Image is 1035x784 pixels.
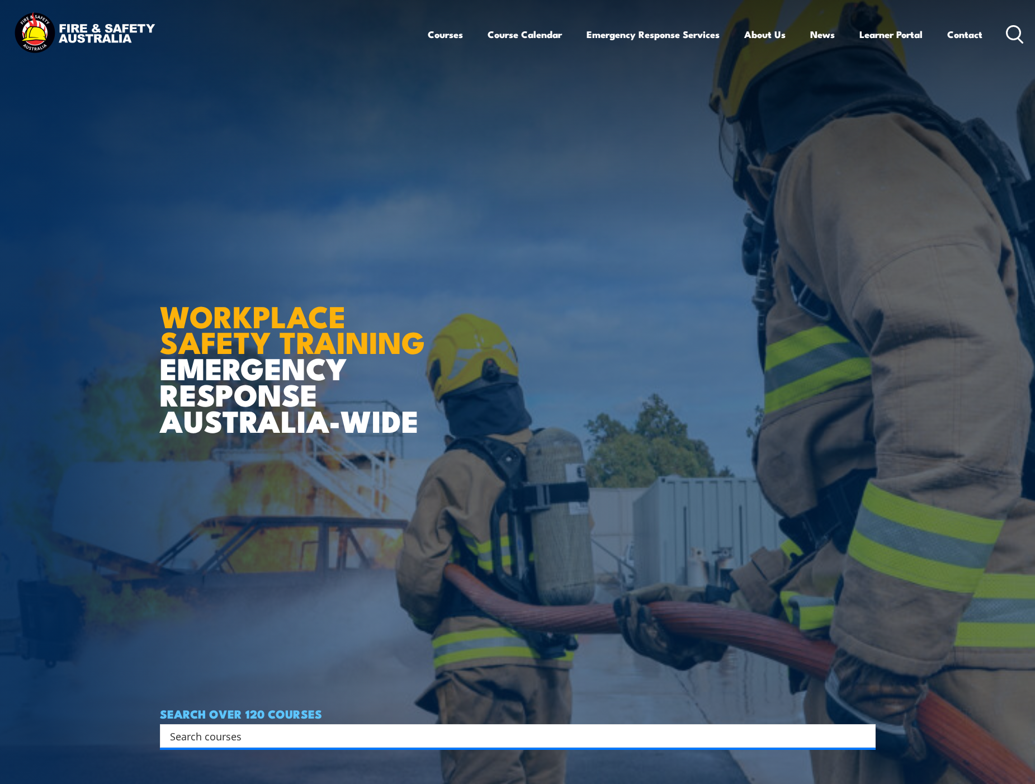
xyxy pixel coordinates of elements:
[587,20,720,49] a: Emergency Response Services
[810,20,835,49] a: News
[488,20,562,49] a: Course Calendar
[947,20,982,49] a: Contact
[172,728,853,744] form: Search form
[160,707,876,720] h4: SEARCH OVER 120 COURSES
[428,20,463,49] a: Courses
[170,728,851,744] input: Search input
[744,20,786,49] a: About Us
[859,20,923,49] a: Learner Portal
[856,728,872,744] button: Search magnifier button
[160,275,433,433] h1: EMERGENCY RESPONSE AUSTRALIA-WIDE
[160,292,425,365] strong: WORKPLACE SAFETY TRAINING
